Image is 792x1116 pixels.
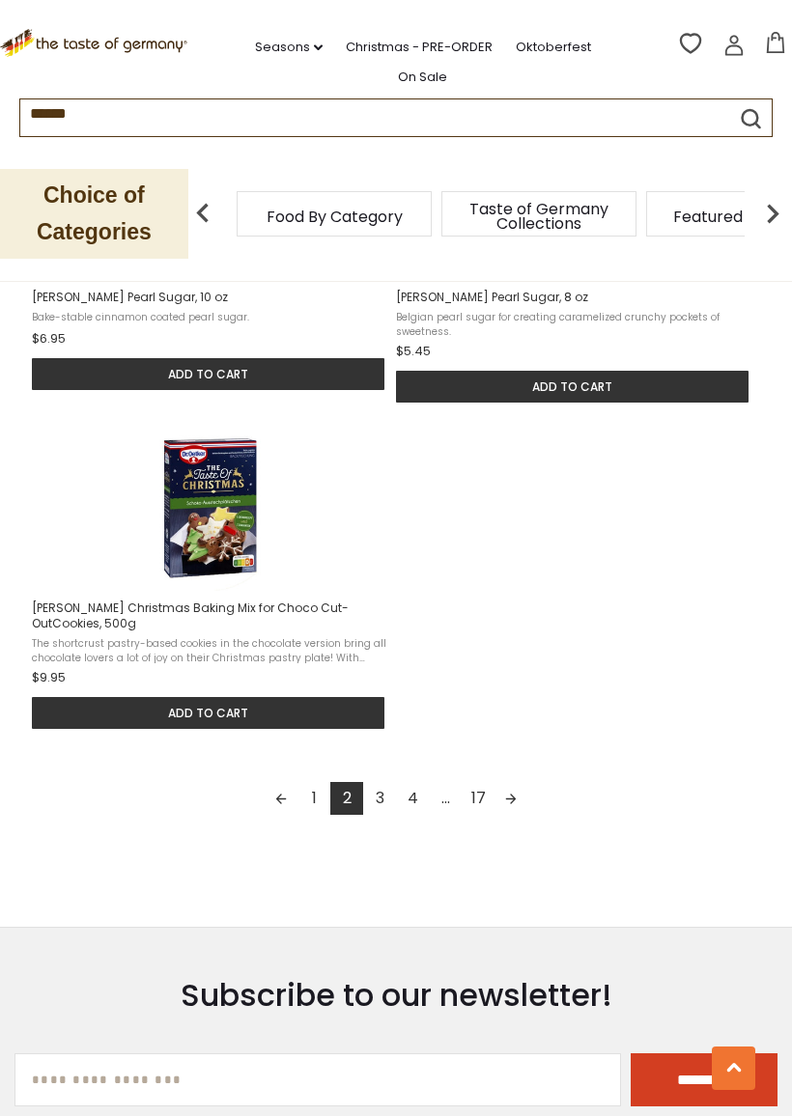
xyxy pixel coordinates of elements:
[14,976,778,1015] h3: Subscribe to our newsletter!
[396,782,429,815] a: 4
[32,600,386,631] span: [PERSON_NAME] Christmas Baking Mix for Choco Cut-OutCookies, 500g
[32,358,384,390] button: Add to cart
[429,782,462,815] span: ...
[330,782,363,815] a: 2
[753,194,792,233] img: next arrow
[265,782,297,815] a: Previous page
[32,668,66,687] span: $9.95
[267,209,403,224] a: Food By Category
[32,427,391,729] a: Dr. Oetker Christmas Baking Mix for Choco Cut-OutCookies, 500g
[346,37,493,58] a: Christmas - PRE-ORDER
[398,67,447,88] a: On Sale
[184,194,222,233] img: previous arrow
[462,202,616,231] a: Taste of Germany Collections
[396,342,431,361] span: $5.45
[396,290,750,305] span: [PERSON_NAME] Pearl Sugar, 8 oz
[129,427,294,591] img: Dr. Oetker Christmas Baking Mix for Choco Cut-OutCookies, 500g
[495,782,527,815] a: Next page
[32,697,384,729] button: Add to cart
[255,37,323,58] a: Seasons
[32,310,386,324] span: Bake-stable cinnamon coated pearl sugar.
[14,782,778,821] div: Pagination
[32,329,66,349] span: $6.95
[32,290,386,305] span: [PERSON_NAME] Pearl Sugar, 10 oz
[396,371,749,403] button: Add to cart
[516,37,591,58] a: Oktoberfest
[462,782,495,815] a: 17
[297,782,330,815] a: 1
[396,310,750,337] span: Belgian pearl sugar for creating caramelized crunchy pockets of sweetness.
[32,636,386,663] span: The shortcrust pastry-based cookies in the chocolate version bring all chocolate lovers a lot of ...
[363,782,396,815] a: 3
